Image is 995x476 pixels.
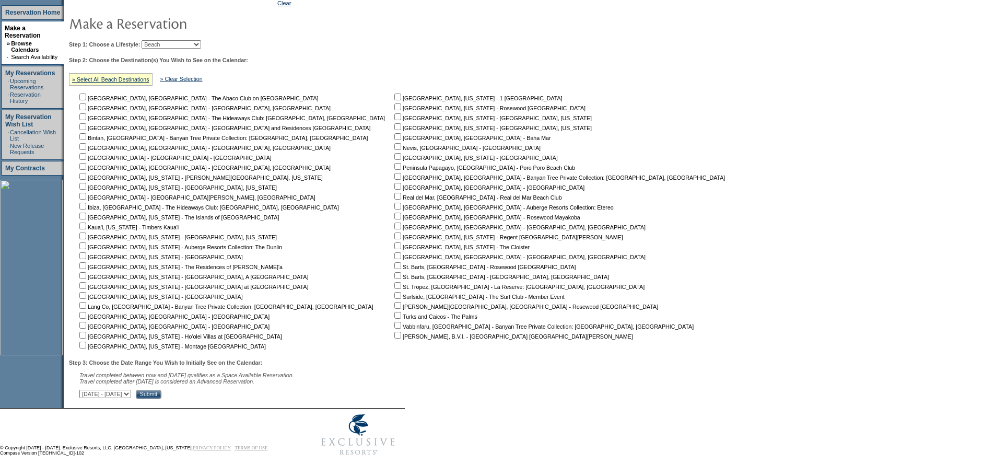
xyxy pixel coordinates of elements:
nobr: [GEOGRAPHIC_DATA], [US_STATE] - [GEOGRAPHIC_DATA], [US_STATE] [77,234,277,240]
b: Step 2: Choose the Destination(s) You Wish to See on the Calendar: [69,57,248,63]
a: My Reservation Wish List [5,113,52,128]
td: · [7,78,9,90]
nobr: Lang Co, [GEOGRAPHIC_DATA] - Banyan Tree Private Collection: [GEOGRAPHIC_DATA], [GEOGRAPHIC_DATA] [77,304,373,310]
nobr: [GEOGRAPHIC_DATA], [US_STATE] - [GEOGRAPHIC_DATA], [US_STATE] [392,115,592,121]
nobr: [GEOGRAPHIC_DATA], [GEOGRAPHIC_DATA] - Baha Mar [392,135,551,141]
input: Submit [136,390,161,399]
nobr: [GEOGRAPHIC_DATA], [US_STATE] - [GEOGRAPHIC_DATA] [77,294,243,300]
nobr: Surfside, [GEOGRAPHIC_DATA] - The Surf Club - Member Event [392,294,565,300]
nobr: Real del Mar, [GEOGRAPHIC_DATA] - Real del Mar Beach Club [392,194,562,201]
b: Step 3: Choose the Date Range You Wish to Initially See on the Calendar: [69,359,262,366]
nobr: [GEOGRAPHIC_DATA], [GEOGRAPHIC_DATA] - [GEOGRAPHIC_DATA] and Residences [GEOGRAPHIC_DATA] [77,125,370,131]
nobr: Kaua'i, [US_STATE] - Timbers Kaua'i [77,224,179,230]
nobr: [GEOGRAPHIC_DATA], [GEOGRAPHIC_DATA] - [GEOGRAPHIC_DATA], [GEOGRAPHIC_DATA] [77,105,331,111]
nobr: [GEOGRAPHIC_DATA], [GEOGRAPHIC_DATA] - Banyan Tree Private Collection: [GEOGRAPHIC_DATA], [GEOGRA... [392,175,725,181]
nobr: [PERSON_NAME][GEOGRAPHIC_DATA], [GEOGRAPHIC_DATA] - Rosewood [GEOGRAPHIC_DATA] [392,304,658,310]
nobr: St. Tropez, [GEOGRAPHIC_DATA] - La Reserve: [GEOGRAPHIC_DATA], [GEOGRAPHIC_DATA] [392,284,645,290]
img: pgTtlMakeReservation.gif [69,13,278,33]
nobr: [GEOGRAPHIC_DATA], [GEOGRAPHIC_DATA] - Rosewood Mayakoba [392,214,580,220]
nobr: Ibiza, [GEOGRAPHIC_DATA] - The Hideaways Club: [GEOGRAPHIC_DATA], [GEOGRAPHIC_DATA] [77,204,339,211]
nobr: [GEOGRAPHIC_DATA], [US_STATE] - The Cloister [392,244,530,250]
nobr: [GEOGRAPHIC_DATA], [US_STATE] - Ho'olei Villas at [GEOGRAPHIC_DATA] [77,333,282,340]
td: · [7,129,9,142]
nobr: [GEOGRAPHIC_DATA], [GEOGRAPHIC_DATA] - Auberge Resorts Collection: Etereo [392,204,614,211]
nobr: [GEOGRAPHIC_DATA], [GEOGRAPHIC_DATA] - [GEOGRAPHIC_DATA] [77,323,270,330]
nobr: [GEOGRAPHIC_DATA] - [GEOGRAPHIC_DATA][PERSON_NAME], [GEOGRAPHIC_DATA] [77,194,315,201]
nobr: [GEOGRAPHIC_DATA], [GEOGRAPHIC_DATA] - [GEOGRAPHIC_DATA], [GEOGRAPHIC_DATA] [77,165,331,171]
a: Reservation Home [5,9,60,16]
a: PRIVACY POLICY [193,445,231,450]
td: · [7,91,9,104]
nobr: [GEOGRAPHIC_DATA], [US_STATE] - Auberge Resorts Collection: The Dunlin [77,244,282,250]
a: Upcoming Reservations [10,78,43,90]
nobr: [GEOGRAPHIC_DATA], [US_STATE] - The Residences of [PERSON_NAME]'a [77,264,283,270]
td: · [7,54,10,60]
a: My Reservations [5,69,55,77]
nobr: [GEOGRAPHIC_DATA], [US_STATE] - The Islands of [GEOGRAPHIC_DATA] [77,214,279,220]
nobr: [GEOGRAPHIC_DATA], [US_STATE] - Regent [GEOGRAPHIC_DATA][PERSON_NAME] [392,234,623,240]
a: Make a Reservation [5,25,41,39]
nobr: [GEOGRAPHIC_DATA], [US_STATE] - Montage [GEOGRAPHIC_DATA] [77,343,266,350]
nobr: [GEOGRAPHIC_DATA], [US_STATE] - 1 [GEOGRAPHIC_DATA] [392,95,563,101]
a: Browse Calendars [11,40,39,53]
nobr: [GEOGRAPHIC_DATA], [US_STATE] - [GEOGRAPHIC_DATA], A [GEOGRAPHIC_DATA] [77,274,308,280]
nobr: [GEOGRAPHIC_DATA], [US_STATE] - [GEOGRAPHIC_DATA], [US_STATE] [77,184,277,191]
nobr: Bintan, [GEOGRAPHIC_DATA] - Banyan Tree Private Collection: [GEOGRAPHIC_DATA], [GEOGRAPHIC_DATA] [77,135,368,141]
a: TERMS OF USE [235,445,268,450]
a: New Release Requests [10,143,44,155]
nobr: St. Barts, [GEOGRAPHIC_DATA] - [GEOGRAPHIC_DATA], [GEOGRAPHIC_DATA] [392,274,609,280]
a: Cancellation Wish List [10,129,56,142]
img: Exclusive Resorts [311,409,405,461]
nobr: [GEOGRAPHIC_DATA], [GEOGRAPHIC_DATA] - [GEOGRAPHIC_DATA], [GEOGRAPHIC_DATA] [392,254,646,260]
b: » [7,40,10,47]
nobr: [GEOGRAPHIC_DATA], [US_STATE] - [PERSON_NAME][GEOGRAPHIC_DATA], [US_STATE] [77,175,323,181]
a: My Contracts [5,165,45,172]
nobr: [GEOGRAPHIC_DATA], [US_STATE] - [GEOGRAPHIC_DATA] at [GEOGRAPHIC_DATA] [77,284,308,290]
a: » Clear Selection [160,76,203,82]
nobr: [GEOGRAPHIC_DATA], [GEOGRAPHIC_DATA] - [GEOGRAPHIC_DATA] [392,184,584,191]
b: Step 1: Choose a Lifestyle: [69,41,140,48]
a: Search Availability [11,54,57,60]
nobr: [GEOGRAPHIC_DATA], [GEOGRAPHIC_DATA] - [GEOGRAPHIC_DATA] [77,314,270,320]
nobr: [GEOGRAPHIC_DATA], [GEOGRAPHIC_DATA] - The Hideaways Club: [GEOGRAPHIC_DATA], [GEOGRAPHIC_DATA] [77,115,385,121]
a: » Select All Beach Destinations [72,76,149,83]
nobr: St. Barts, [GEOGRAPHIC_DATA] - Rosewood [GEOGRAPHIC_DATA] [392,264,576,270]
nobr: Peninsula Papagayo, [GEOGRAPHIC_DATA] - Poro Poro Beach Club [392,165,575,171]
nobr: [PERSON_NAME], B.V.I. - [GEOGRAPHIC_DATA] [GEOGRAPHIC_DATA][PERSON_NAME] [392,333,633,340]
nobr: [GEOGRAPHIC_DATA], [GEOGRAPHIC_DATA] - [GEOGRAPHIC_DATA], [GEOGRAPHIC_DATA] [77,145,331,151]
nobr: [GEOGRAPHIC_DATA], [US_STATE] - Rosewood [GEOGRAPHIC_DATA] [392,105,586,111]
nobr: Travel completed after [DATE] is considered an Advanced Reservation. [79,378,254,385]
nobr: [GEOGRAPHIC_DATA], [GEOGRAPHIC_DATA] - The Abaco Club on [GEOGRAPHIC_DATA] [77,95,319,101]
nobr: [GEOGRAPHIC_DATA], [US_STATE] - [GEOGRAPHIC_DATA] [392,155,558,161]
nobr: [GEOGRAPHIC_DATA] - [GEOGRAPHIC_DATA] - [GEOGRAPHIC_DATA] [77,155,272,161]
nobr: Vabbinfaru, [GEOGRAPHIC_DATA] - Banyan Tree Private Collection: [GEOGRAPHIC_DATA], [GEOGRAPHIC_DATA] [392,323,694,330]
nobr: [GEOGRAPHIC_DATA], [GEOGRAPHIC_DATA] - [GEOGRAPHIC_DATA], [GEOGRAPHIC_DATA] [392,224,646,230]
span: Travel completed between now and [DATE] qualifies as a Space Available Reservation. [79,372,294,378]
nobr: [GEOGRAPHIC_DATA], [US_STATE] - [GEOGRAPHIC_DATA] [77,254,243,260]
nobr: [GEOGRAPHIC_DATA], [US_STATE] - [GEOGRAPHIC_DATA], [US_STATE] [392,125,592,131]
a: Reservation History [10,91,41,104]
td: · [7,143,9,155]
nobr: Nevis, [GEOGRAPHIC_DATA] - [GEOGRAPHIC_DATA] [392,145,541,151]
nobr: Turks and Caicos - The Palms [392,314,477,320]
